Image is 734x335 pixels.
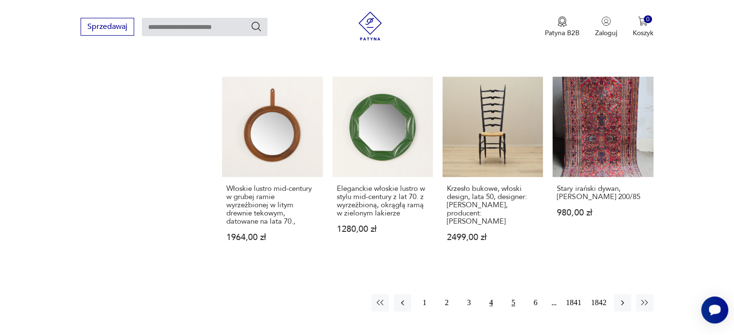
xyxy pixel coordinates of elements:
h3: Eleganckie włoskie lustro w stylu mid-century z lat 70. z wyrzeźbioną, okrągłą ramą w zielonym la... [337,185,429,217]
button: 6 [527,294,544,311]
h3: Krzesło bukowe, włoski design, lata 50, designer: [PERSON_NAME], producent: [PERSON_NAME] [447,185,539,226]
button: Patyna B2B [545,16,580,38]
a: Eleganckie włoskie lustro w stylu mid-century z lat 70. z wyrzeźbioną, okrągłą ramą w zielonym la... [332,77,433,260]
button: 1 [416,294,433,311]
p: Koszyk [633,28,653,38]
h3: Włoskie lustro mid-century w grubej ramie wyrzeźbionej w litym drewnie tekowym, datowane na lata ... [226,185,318,226]
button: Szukaj [250,21,262,32]
p: 1280,00 zł [337,225,429,233]
a: Sprzedawaj [81,24,134,31]
button: 5 [505,294,522,311]
p: Patyna B2B [545,28,580,38]
button: 2 [438,294,456,311]
button: Zaloguj [595,16,617,38]
h3: Stary irański dywan, [PERSON_NAME] 200/85 [557,185,649,201]
button: Sprzedawaj [81,18,134,36]
img: Ikona koszyka [638,16,648,26]
p: 1964,00 zł [226,233,318,241]
button: 4 [483,294,500,311]
img: Ikona medalu [557,16,567,27]
p: Zaloguj [595,28,617,38]
img: Ikonka użytkownika [601,16,611,26]
p: 980,00 zł [557,209,649,217]
p: 2499,00 zł [447,233,539,241]
div: 0 [644,15,652,24]
button: 0Koszyk [633,16,653,38]
button: 3 [460,294,478,311]
img: Patyna - sklep z meblami i dekoracjami vintage [356,12,385,40]
button: 1841 [564,294,584,311]
a: Ikona medaluPatyna B2B [545,16,580,38]
iframe: Smartsupp widget button [701,296,728,323]
a: Krzesło bukowe, włoski design, lata 50, designer: Gio Ponti, producent: ChiavariKrzesło bukowe, w... [443,77,543,260]
button: 1842 [589,294,609,311]
a: Włoskie lustro mid-century w grubej ramie wyrzeźbionej w litym drewnie tekowym, datowane na lata ... [222,77,322,260]
a: Stary irański dywan, Lilian Saroug 200/85Stary irański dywan, [PERSON_NAME] 200/85980,00 zł [553,77,653,260]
